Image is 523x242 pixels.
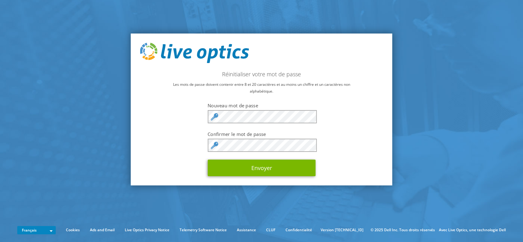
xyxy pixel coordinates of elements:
li: Version [TECHNICAL_ID] [318,227,367,233]
h2: Réinitialiser votre mot de passe [140,71,383,77]
p: Les mots de passe doivent contenir entre 8 et 20 caractères et au moins un chiffre et un caractèr... [140,81,383,95]
label: Confirmer le mot de passe [208,131,315,137]
li: Avec Live Optics, une technologie Dell [439,227,506,233]
a: Cookies [61,227,84,233]
a: Live Optics Privacy Notice [120,227,174,233]
a: CLUF [261,227,280,233]
a: Ads and Email [85,227,119,233]
a: Telemetry Software Notice [175,227,231,233]
img: live_optics_svg.svg [140,43,249,63]
li: © 2025 Dell Inc. Tous droits réservés [367,227,438,233]
a: Assistance [232,227,261,233]
button: Envoyer [208,160,315,176]
label: Nouveau mot de passe [208,102,315,109]
a: Confidentialité [281,227,317,233]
